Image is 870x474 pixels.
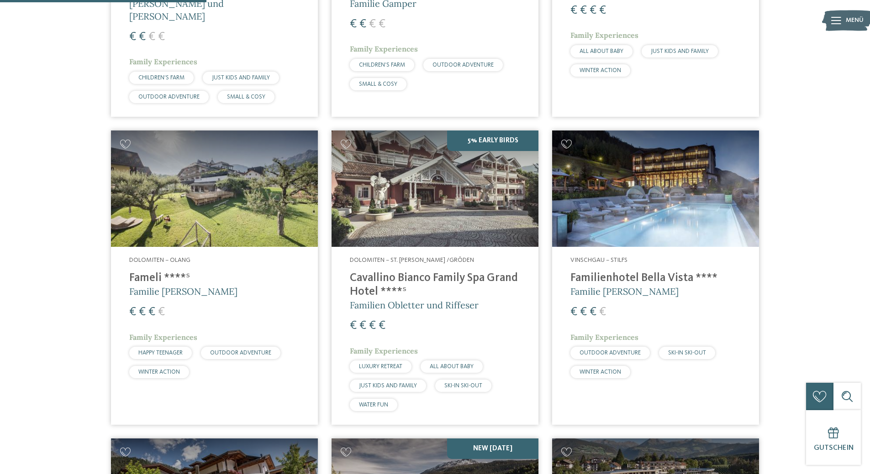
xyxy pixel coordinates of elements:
a: Familienhotels gesucht? Hier findet ihr die besten! Vinschgau – Stilfs Familienhotel Bella Vista ... [552,130,759,425]
span: € [599,306,606,318]
span: CHILDREN’S FARM [359,62,405,68]
span: € [580,306,587,318]
span: JUST KIDS AND FAMILY [359,383,417,389]
span: € [590,5,596,16]
span: Dolomiten – St. [PERSON_NAME] /Gröden [350,257,474,263]
span: € [359,18,366,30]
span: Family Experiences [350,346,418,355]
span: OUTDOOR ADVENTURE [210,350,271,356]
span: € [379,18,385,30]
span: WINTER ACTION [580,369,621,375]
h4: Cavallino Bianco Family Spa Grand Hotel ****ˢ [350,271,520,299]
span: Family Experiences [570,333,638,342]
h4: Familienhotel Bella Vista **** [570,271,741,285]
span: Vinschgau – Stilfs [570,257,627,263]
span: € [570,306,577,318]
span: € [350,18,357,30]
span: OUTDOOR ADVENTURE [580,350,641,356]
span: SMALL & COSY [227,94,265,100]
span: € [590,306,596,318]
span: € [148,306,155,318]
span: Family Experiences [570,31,638,40]
span: Family Experiences [129,57,197,66]
span: ALL ABOUT BABY [430,364,474,370]
span: € [359,320,366,332]
span: € [350,320,357,332]
span: JUST KIDS AND FAMILY [651,48,709,54]
img: Family Spa Grand Hotel Cavallino Bianco ****ˢ [332,130,538,247]
a: Gutschein [806,410,861,465]
span: € [129,306,136,318]
span: Family Experiences [350,44,418,53]
a: Familienhotels gesucht? Hier findet ihr die besten! Dolomiten – Olang Fameli ****ˢ Familie [PERSO... [111,130,318,425]
span: € [580,5,587,16]
span: LUXURY RETREAT [359,364,402,370]
a: Familienhotels gesucht? Hier findet ihr die besten! 5% Early Birds Dolomiten – St. [PERSON_NAME] ... [332,130,538,425]
span: WINTER ACTION [138,369,180,375]
span: WINTER ACTION [580,68,621,73]
span: € [599,5,606,16]
span: € [379,320,385,332]
span: OUTDOOR ADVENTURE [138,94,200,100]
span: € [139,306,146,318]
span: WATER FUN [359,402,388,408]
span: € [158,306,165,318]
span: SMALL & COSY [359,81,397,87]
span: € [369,18,376,30]
img: Familienhotels gesucht? Hier findet ihr die besten! [111,130,318,247]
span: € [139,31,146,43]
span: JUST KIDS AND FAMILY [212,75,270,81]
span: Familie [PERSON_NAME] [129,286,237,297]
span: SKI-IN SKI-OUT [668,350,706,356]
span: Familien Obletter und Riffeser [350,299,479,311]
span: Family Experiences [129,333,197,342]
span: CHILDREN’S FARM [138,75,185,81]
span: Gutschein [814,444,854,452]
span: Familie [PERSON_NAME] [570,286,679,297]
span: € [129,31,136,43]
img: Familienhotels gesucht? Hier findet ihr die besten! [552,130,759,247]
span: € [570,5,577,16]
span: SKI-IN SKI-OUT [444,383,482,389]
span: € [158,31,165,43]
span: ALL ABOUT BABY [580,48,623,54]
span: Dolomiten – Olang [129,257,190,263]
span: € [369,320,376,332]
span: € [148,31,155,43]
span: HAPPY TEENAGER [138,350,183,356]
span: OUTDOOR ADVENTURE [432,62,494,68]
